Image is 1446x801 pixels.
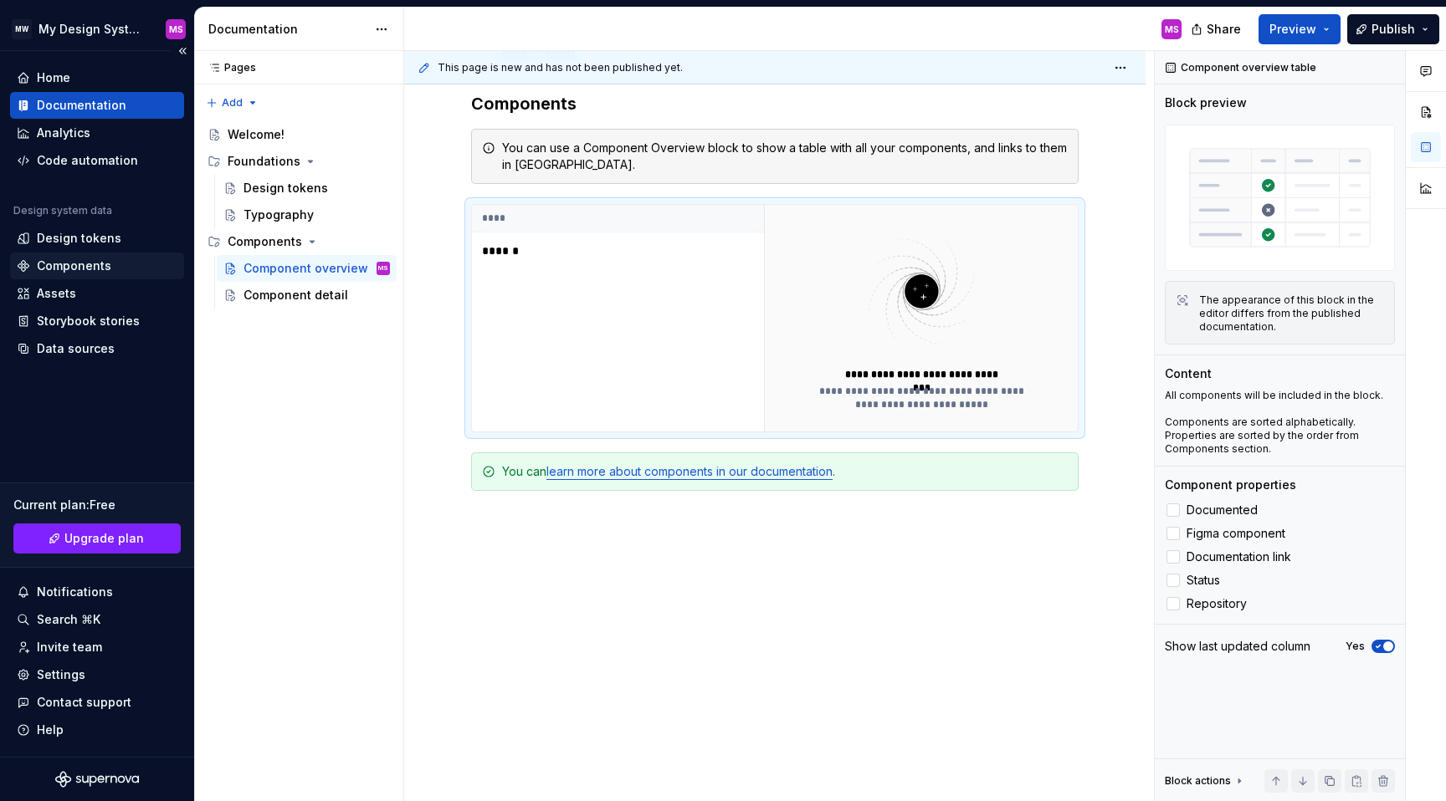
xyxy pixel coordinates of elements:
[10,579,184,605] button: Notifications
[37,694,131,711] div: Contact support
[378,260,388,277] div: MS
[37,125,90,141] div: Analytics
[1182,14,1252,44] button: Share
[1187,503,1258,517] span: Documented
[169,23,183,36] div: MS
[1187,597,1247,610] span: Repository
[471,92,1079,115] h3: Components
[222,96,243,110] span: Add
[1207,21,1241,38] span: Share
[38,21,146,38] div: My Design System
[1269,21,1316,38] span: Preview
[217,255,397,282] a: Component overviewMS
[37,258,111,274] div: Components
[37,666,85,683] div: Settings
[217,202,397,228] a: Typography
[201,91,264,115] button: Add
[502,140,1068,173] div: You can use a Component Overview block to show a table with all your components, and links to the...
[1259,14,1341,44] button: Preview
[228,233,302,250] div: Components
[1165,416,1395,456] p: Components are sorted alphabetically. Properties are sorted by the order from Components section.
[1165,23,1179,36] div: MS
[1199,293,1384,334] div: The appearance of this block in the editor differs from the published documentation.
[1165,769,1246,793] div: Block actions
[37,584,113,600] div: Notifications
[10,634,184,661] a: Invite team
[1165,94,1247,111] div: Block preview
[1187,527,1285,540] span: Figma component
[1165,365,1212,382] div: Content
[55,771,139,788] svg: Supernova Logo
[10,717,184,743] button: Help
[1372,21,1415,38] span: Publish
[10,308,184,334] a: Storybook stories
[37,611,100,628] div: Search ⌘K
[10,689,184,716] button: Contact support
[171,39,194,63] button: Collapse sidebar
[37,639,102,656] div: Invite team
[1346,640,1365,653] label: Yes
[201,121,397,309] div: Page tree
[10,225,184,252] a: Design tokens
[208,21,367,38] div: Documentation
[37,313,140,329] div: Storybook stories
[37,722,64,738] div: Help
[37,340,115,357] div: Data sources
[201,121,397,148] a: Welcome!
[37,69,70,86] div: Home
[244,180,328,196] div: Design tokens
[37,97,126,114] div: Documentation
[13,497,181,513] div: Current plan : Free
[228,153,300,170] div: Foundations
[228,126,285,143] div: Welcome!
[1165,638,1310,655] div: Show last updated column
[13,523,181,554] a: Upgrade plan
[1165,477,1296,493] div: Component properties
[546,464,833,478] a: learn more about components in our documentation
[37,230,121,247] div: Design tokens
[37,152,138,169] div: Code automation
[12,19,32,39] div: MW
[244,207,314,223] div: Typography
[10,335,184,362] a: Data sources
[438,61,683,74] span: This page is new and has not been published yet.
[64,530,144,547] span: Upgrade plan
[10,253,184,279] a: Components
[1165,774,1231,788] div: Block actions
[201,148,397,175] div: Foundations
[1187,550,1291,564] span: Documentation link
[502,463,1068,480] div: You can .
[244,287,348,304] div: Component detail
[10,661,184,688] a: Settings
[10,606,184,633] button: Search ⌘K
[3,11,191,47] button: MWMy Design SystemMS
[1187,574,1220,587] span: Status
[217,282,397,309] a: Component detail
[10,120,184,146] a: Analytics
[10,92,184,119] a: Documentation
[10,64,184,91] a: Home
[13,204,112,217] div: Design system data
[10,280,184,307] a: Assets
[1347,14,1439,44] button: Publish
[201,228,397,255] div: Components
[244,260,368,277] div: Component overview
[217,175,397,202] a: Design tokens
[37,285,76,302] div: Assets
[1165,389,1395,402] p: All components will be included in the block.
[10,147,184,174] a: Code automation
[201,61,256,74] div: Pages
